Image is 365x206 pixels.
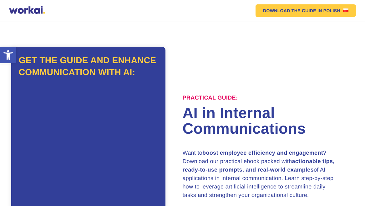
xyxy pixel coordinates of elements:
[183,106,354,137] h1: AI in Internal Communications
[183,149,337,199] h3: Want to ? Download our practical ebook packed with of AI applications in internal communication. ...
[19,54,158,78] h2: Get the guide and enhance communication with AI:
[183,95,238,101] label: Practical Guide:
[343,8,348,12] img: US flag
[202,150,323,156] strong: boost employee efficiency and engagement
[256,4,356,17] a: DOWNLOAD THE GUIDEIN POLISHUS flag
[263,8,316,13] em: DOWNLOAD THE GUIDE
